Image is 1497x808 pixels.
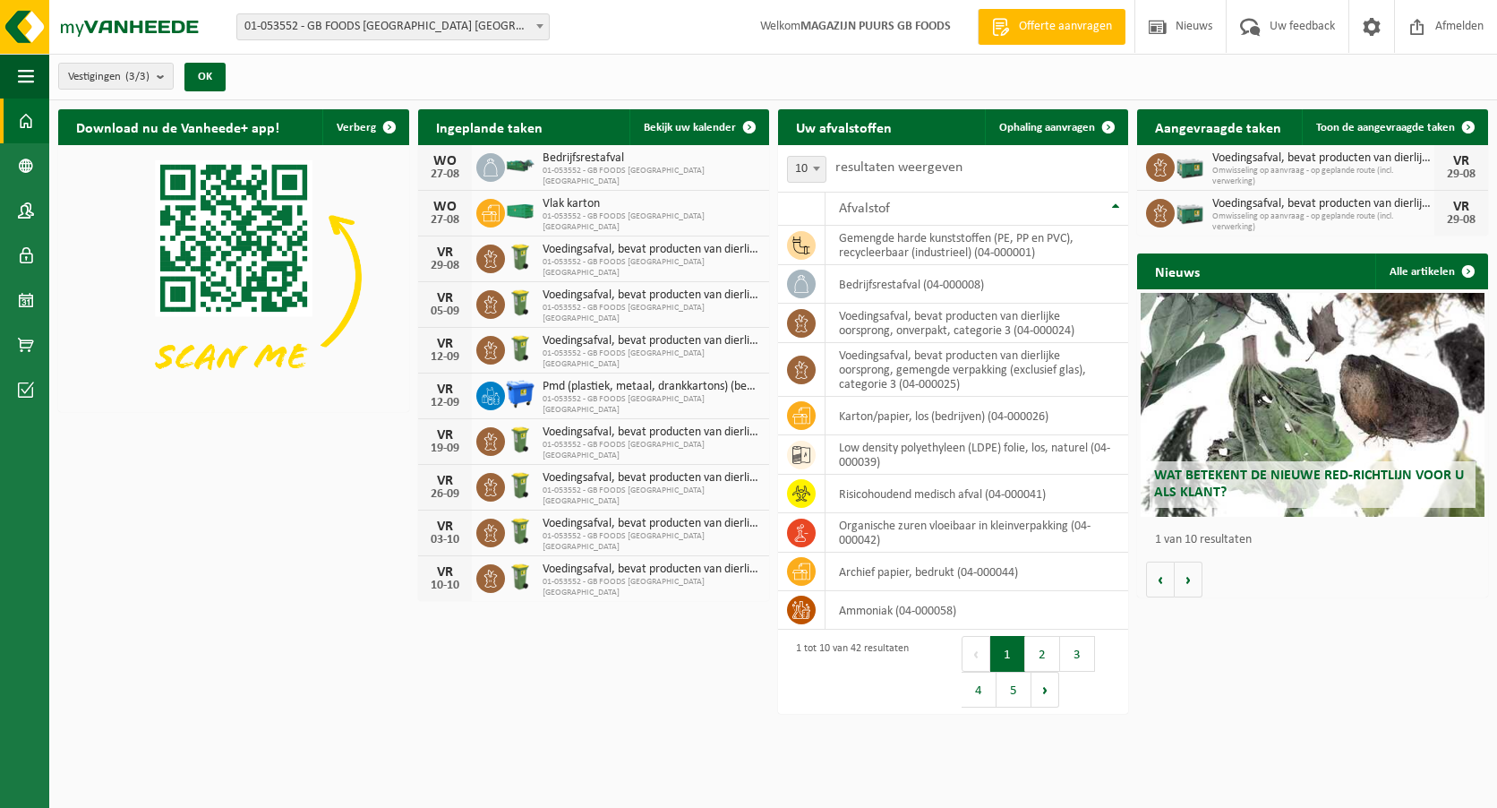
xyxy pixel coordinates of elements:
[788,157,825,182] span: 10
[427,383,463,397] div: VR
[505,333,535,364] img: WB-0140-HPE-GN-50
[543,380,760,394] span: Pmd (plastiek, metaal, drankkartons) (bedrijven)
[427,200,463,214] div: WO
[1060,636,1095,672] button: 3
[543,394,760,416] span: 01-053552 - GB FOODS [GEOGRAPHIC_DATA] [GEOGRAPHIC_DATA]
[835,160,962,175] label: resultaten weergeven
[825,226,1129,265] td: gemengde harde kunststoffen (PE, PP en PVC), recycleerbaar (industrieel) (04-000001)
[1014,18,1116,36] span: Offerte aanvragen
[997,672,1031,708] button: 5
[1137,109,1299,144] h2: Aangevraagde taken
[1175,150,1205,181] img: PB-LB-0680-HPE-GN-01
[825,304,1129,343] td: voedingsafval, bevat producten van dierlijke oorsprong, onverpakt, categorie 3 (04-000024)
[543,440,760,461] span: 01-053552 - GB FOODS [GEOGRAPHIC_DATA] [GEOGRAPHIC_DATA]
[427,168,463,181] div: 27-08
[778,109,910,144] h2: Uw afvalstoffen
[543,486,760,507] span: 01-053552 - GB FOODS [GEOGRAPHIC_DATA] [GEOGRAPHIC_DATA]
[1154,468,1464,500] span: Wat betekent de nieuwe RED-richtlijn voor u als klant?
[1137,254,1218,288] h2: Nieuws
[825,475,1129,513] td: risicohoudend medisch afval (04-000041)
[125,71,150,82] count: (3/3)
[427,488,463,501] div: 26-09
[505,158,535,174] img: HK-XZ-20-GN-01
[1212,197,1434,211] span: Voedingsafval, bevat producten van dierlijke oorsprong, glazen verpakking, categ...
[962,672,997,708] button: 4
[1175,562,1202,597] button: Volgende
[427,443,463,455] div: 19-09
[543,471,760,486] span: Voedingsafval, bevat producten van dierlijke oorsprong, onverpakt, categorie 3
[825,513,1129,553] td: organische zuren vloeibaar in kleinverpakking (04-000042)
[543,517,760,531] span: Voedingsafval, bevat producten van dierlijke oorsprong, onverpakt, categorie 3
[1443,214,1479,227] div: 29-08
[427,565,463,580] div: VR
[543,243,760,257] span: Voedingsafval, bevat producten van dierlijke oorsprong, onverpakt, categorie 3
[427,534,463,546] div: 03-10
[418,109,560,144] h2: Ingeplande taken
[427,474,463,488] div: VR
[505,203,535,219] img: HK-XC-40-GN-00
[505,425,535,455] img: WB-0140-HPE-GN-50
[1316,122,1455,133] span: Toon de aangevraagde taken
[505,288,535,318] img: WB-0140-HPE-GN-50
[184,63,226,91] button: OK
[543,303,760,324] span: 01-053552 - GB FOODS [GEOGRAPHIC_DATA] [GEOGRAPHIC_DATA]
[1212,166,1434,187] span: Omwisseling op aanvraag - op geplande route (incl. verwerking)
[825,435,1129,475] td: low density polyethyleen (LDPE) folie, los, naturel (04-000039)
[543,151,760,166] span: Bedrijfsrestafval
[505,242,535,272] img: WB-0140-HPE-GN-50
[427,520,463,534] div: VR
[629,109,767,145] a: Bekijk uw kalender
[427,305,463,318] div: 05-09
[1443,200,1479,214] div: VR
[427,428,463,443] div: VR
[427,260,463,272] div: 29-08
[1302,109,1486,145] a: Toon de aangevraagde taken
[543,211,760,233] span: 01-053552 - GB FOODS [GEOGRAPHIC_DATA] [GEOGRAPHIC_DATA]
[787,634,909,709] div: 1 tot 10 van 42 resultaten
[427,351,463,364] div: 12-09
[427,580,463,592] div: 10-10
[1155,534,1479,546] p: 1 van 10 resultaten
[58,63,174,90] button: Vestigingen(3/3)
[999,122,1095,133] span: Ophaling aanvragen
[543,334,760,348] span: Voedingsafval, bevat producten van dierlijke oorsprong, onverpakt, categorie 3
[543,531,760,553] span: 01-053552 - GB FOODS [GEOGRAPHIC_DATA] [GEOGRAPHIC_DATA]
[825,591,1129,630] td: ammoniak (04-000058)
[990,636,1025,672] button: 1
[543,197,760,211] span: Vlak karton
[825,397,1129,435] td: karton/papier, los (bedrijven) (04-000026)
[825,553,1129,591] td: archief papier, bedrukt (04-000044)
[978,9,1125,45] a: Offerte aanvragen
[825,343,1129,397] td: voedingsafval, bevat producten van dierlijke oorsprong, gemengde verpakking (exclusief glas), cat...
[825,265,1129,304] td: bedrijfsrestafval (04-000008)
[505,379,535,409] img: WB-1100-HPE-BE-01
[1212,151,1434,166] span: Voedingsafval, bevat producten van dierlijke oorsprong, gemengde verpakking (exc...
[543,577,760,598] span: 01-053552 - GB FOODS [GEOGRAPHIC_DATA] [GEOGRAPHIC_DATA]
[1025,636,1060,672] button: 2
[543,425,760,440] span: Voedingsafval, bevat producten van dierlijke oorsprong, onverpakt, categorie 3
[505,470,535,501] img: WB-0140-HPE-GN-50
[1212,211,1434,233] span: Omwisseling op aanvraag - op geplande route (incl. verwerking)
[427,245,463,260] div: VR
[543,166,760,187] span: 01-053552 - GB FOODS [GEOGRAPHIC_DATA] [GEOGRAPHIC_DATA]
[1443,168,1479,181] div: 29-08
[1375,254,1486,289] a: Alle artikelen
[543,257,760,279] span: 01-053552 - GB FOODS [GEOGRAPHIC_DATA] [GEOGRAPHIC_DATA]
[644,122,736,133] span: Bekijk uw kalender
[839,202,890,216] span: Afvalstof
[1443,154,1479,168] div: VR
[58,145,409,408] img: Download de VHEPlus App
[68,64,150,90] span: Vestigingen
[962,636,990,672] button: Previous
[505,562,535,592] img: WB-0140-HPE-GN-50
[543,288,760,303] span: Voedingsafval, bevat producten van dierlijke oorsprong, onverpakt, categorie 3
[236,13,550,40] span: 01-053552 - GB FOODS BELGIUM NV - PUURS-SINT-AMANDS
[985,109,1126,145] a: Ophaling aanvragen
[427,397,463,409] div: 12-09
[337,122,376,133] span: Verberg
[543,563,760,577] span: Voedingsafval, bevat producten van dierlijke oorsprong, onverpakt, categorie 3
[1031,672,1059,708] button: Next
[1175,196,1205,227] img: PB-LB-0680-HPE-GN-01
[427,154,463,168] div: WO
[1141,293,1484,517] a: Wat betekent de nieuwe RED-richtlijn voor u als klant?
